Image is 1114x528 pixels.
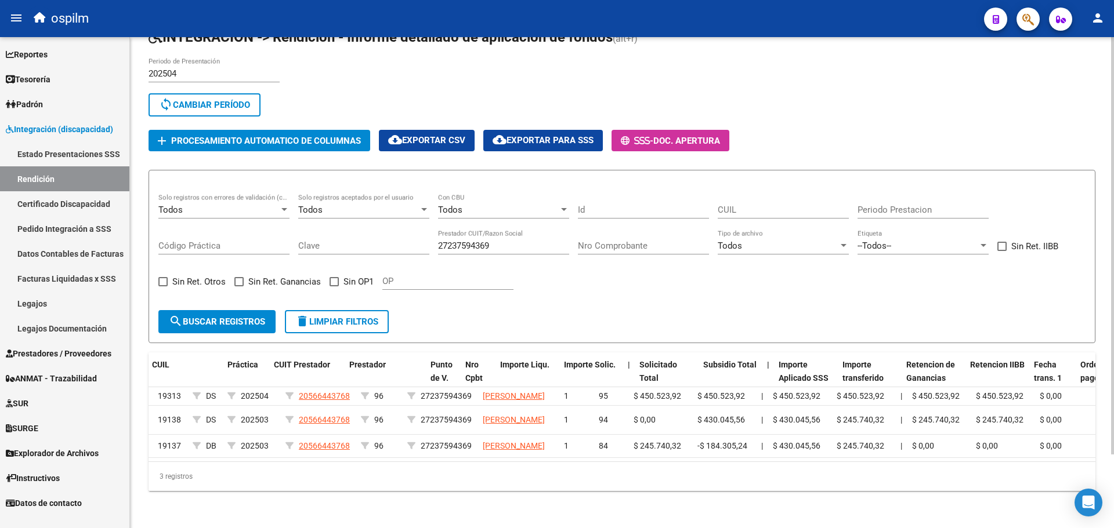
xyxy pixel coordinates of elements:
[374,391,384,400] span: 96
[837,415,884,424] span: $ 245.740,32
[6,73,50,86] span: Tesorería
[172,275,226,289] span: Sin Ret. Otros
[976,415,1023,424] span: $ 245.740,32
[388,135,465,145] span: Exportar CSV
[248,275,321,289] span: Sin Ret. Ganancias
[837,441,884,450] span: $ 245.740,32
[912,391,960,400] span: $ 450.523,92
[613,33,638,44] span: (alt+r)
[349,360,386,369] span: Prestador
[158,205,183,215] span: Todos
[6,347,111,360] span: Prestadores / Proveedores
[599,415,608,424] span: 94
[206,391,216,400] span: DS
[295,314,309,328] mat-icon: delete
[564,441,569,450] span: 1
[223,352,269,403] datatable-header-cell: Práctica
[438,205,462,215] span: Todos
[158,310,276,333] button: Buscar registros
[902,352,965,403] datatable-header-cell: Retencion de Ganancias
[718,241,742,251] span: Todos
[158,439,183,453] div: 19137
[171,136,361,146] span: Procesamiento automatico de columnas
[762,352,774,403] datatable-header-cell: |
[169,316,265,327] span: Buscar registros
[559,352,623,403] datatable-header-cell: Importe Solic.
[838,352,902,403] datatable-header-cell: Importe transferido
[421,391,472,400] span: 27237594369
[6,372,97,385] span: ANMAT - Trazabilidad
[374,441,384,450] span: 96
[1075,489,1102,516] div: Open Intercom Messenger
[495,352,559,403] datatable-header-cell: Importe Liqu.
[6,98,43,111] span: Padrón
[773,415,820,424] span: $ 430.045,56
[599,441,608,450] span: 84
[285,310,389,333] button: Limpiar filtros
[158,413,183,427] div: 19138
[858,241,891,251] span: --Todos--
[6,397,28,410] span: SUR
[634,441,681,450] span: $ 245.740,32
[900,441,902,450] span: |
[421,415,472,424] span: 27237594369
[159,97,173,111] mat-icon: sync
[426,352,461,403] datatable-header-cell: Punto de V.
[158,389,183,403] div: 19313
[697,415,745,424] span: $ 430.045,56
[483,130,603,151] button: Exportar para SSS
[149,93,261,116] button: Cambiar Período
[970,360,1025,369] span: Retencion IIBB
[773,441,820,450] span: $ 430.045,56
[628,360,630,369] span: |
[343,275,374,289] span: Sin OP1
[635,352,699,403] datatable-header-cell: Solicitado Total
[299,415,350,424] span: 20566443768
[149,29,613,45] span: INTEGRACION -> Rendición - Informe detallado de aplicación de fondos
[1040,415,1062,424] span: $ 0,00
[388,133,402,147] mat-icon: cloud_download
[147,352,223,403] datatable-header-cell: CUIL
[900,391,902,400] span: |
[906,360,955,383] span: Retencion de Ganancias
[697,391,745,400] span: $ 450.523,92
[699,352,762,403] datatable-header-cell: Subsidio Total
[703,360,757,369] span: Subsidio Total
[6,48,48,61] span: Reportes
[483,415,545,424] span: [PERSON_NAME]
[912,415,960,424] span: $ 245.740,32
[976,391,1023,400] span: $ 450.523,92
[761,441,763,450] span: |
[697,441,747,450] span: -$ 184.305,24
[1040,441,1062,450] span: $ 0,00
[6,422,38,435] span: SURGE
[295,316,378,327] span: Limpiar filtros
[241,415,269,424] span: 202503
[379,130,475,151] button: Exportar CSV
[241,441,269,450] span: 202503
[241,391,269,400] span: 202504
[51,6,89,31] span: ospilm
[299,441,350,450] span: 20566443768
[299,391,350,400] span: 20566443768
[461,352,495,403] datatable-header-cell: Nro Cpbt
[152,360,169,369] span: CUIL
[155,134,169,148] mat-icon: add
[6,497,82,509] span: Datos de contacto
[779,360,829,383] span: Importe Aplicado SSS
[465,360,483,383] span: Nro Cpbt
[483,391,545,400] span: [PERSON_NAME]
[773,391,820,400] span: $ 450.523,92
[493,133,507,147] mat-icon: cloud_download
[761,415,763,424] span: |
[1011,239,1058,253] span: Sin Ret. IIBB
[269,352,345,403] datatable-header-cell: CUIT Prestador
[345,352,426,403] datatable-header-cell: Prestador
[653,136,720,146] span: Doc. Apertura
[965,352,1029,403] datatable-header-cell: Retencion IIBB
[493,135,594,145] span: Exportar para SSS
[774,352,838,403] datatable-header-cell: Importe Aplicado SSS
[1040,391,1062,400] span: $ 0,00
[900,415,902,424] span: |
[274,360,330,369] span: CUIT Prestador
